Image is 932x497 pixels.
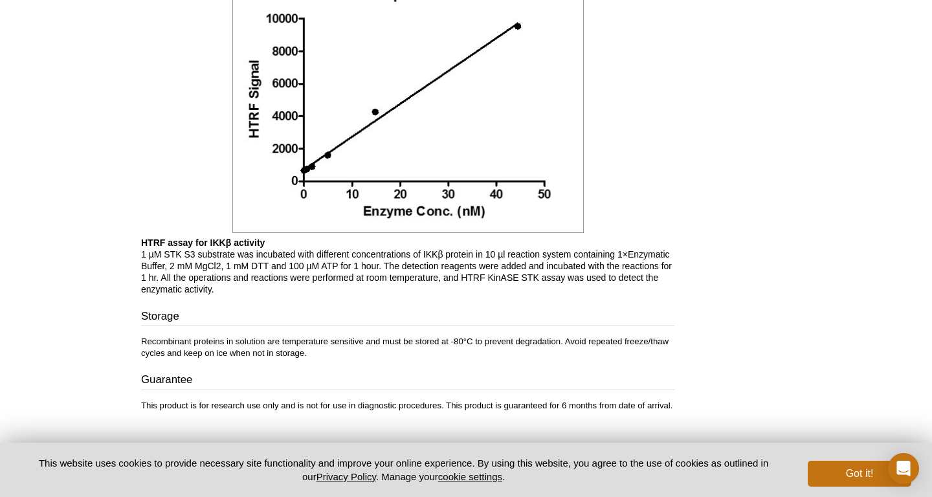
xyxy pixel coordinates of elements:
[141,372,674,390] h3: Guarantee
[141,336,674,359] p: Recombinant proteins in solution are temperature sensitive and must be stored at -80°C to prevent...
[141,237,265,248] b: HTRF assay for IKKβ activity
[141,309,674,327] h3: Storage
[21,456,786,483] p: This website uses cookies to provide necessary site functionality and improve your online experie...
[316,471,376,482] a: Privacy Policy
[141,400,674,412] p: This product is for research use only and is not for use in diagnostic procedures. This product i...
[438,471,502,482] button: cookie settings
[141,237,674,295] p: 1 µM STK S3 substrate was incubated with different concentrations of IKKβ protein in 10 µl reacti...
[888,453,919,484] div: Open Intercom Messenger
[808,461,911,487] button: Got it!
